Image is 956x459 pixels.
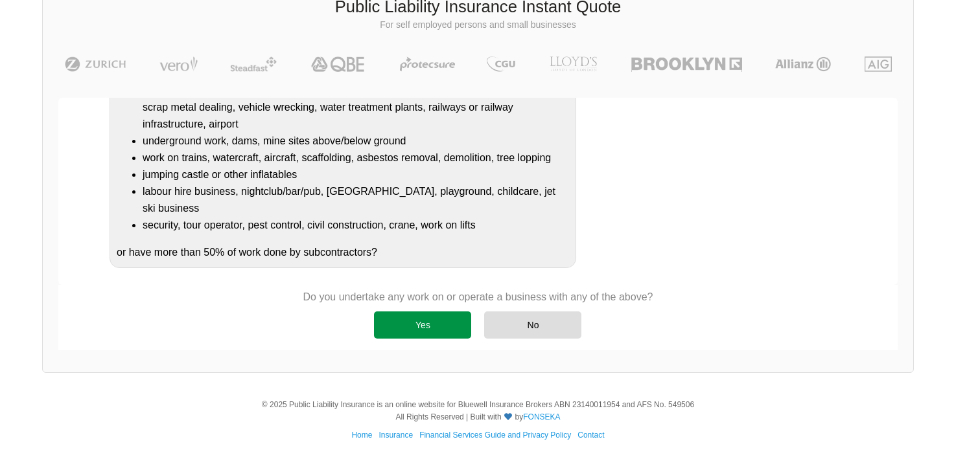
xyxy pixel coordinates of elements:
li: labour hire business, nightclub/bar/pub, [GEOGRAPHIC_DATA], playground, childcare, jet ski business [143,183,569,217]
div: No [484,311,581,339]
li: offshore platforms/oil rigs, utilities, oil, or gas pipelines, power station, silo's, vacant land... [143,82,569,133]
a: Contact [577,431,604,440]
img: Steadfast | Public Liability Insurance [225,56,282,72]
img: QBE | Public Liability Insurance [303,56,373,72]
img: Zurich | Public Liability Insurance [59,56,132,72]
a: FONSEKA [523,412,560,421]
img: CGU | Public Liability Insurance [482,56,520,72]
img: Brooklyn | Public Liability Insurance [626,56,747,72]
li: underground work, dams, mine sites above/below ground [143,133,569,150]
img: Allianz | Public Liability Insurance [769,56,837,72]
img: LLOYD's | Public Liability Insurance [542,56,605,72]
a: Home [351,431,372,440]
img: Protecsure | Public Liability Insurance [395,56,460,72]
li: security, tour operator, pest control, civil construction, crane, work on lifts [143,217,569,234]
a: Financial Services Guide and Privacy Policy [419,431,571,440]
a: Insurance [379,431,413,440]
img: Vero | Public Liability Insurance [154,56,204,72]
div: Yes [374,311,471,339]
div: Do you undertake any work on or operate a business that is/has a: or have more than 50% of work d... [110,25,576,268]
p: For self employed persons and small businesses [52,19,904,32]
li: work on trains, watercraft, aircraft, scaffolding, asbestos removal, demolition, tree lopping [143,150,569,166]
p: Do you undertake any work on or operate a business with any of the above? [303,290,653,304]
img: AIG | Public Liability Insurance [859,56,898,72]
li: jumping castle or other inflatables [143,166,569,183]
